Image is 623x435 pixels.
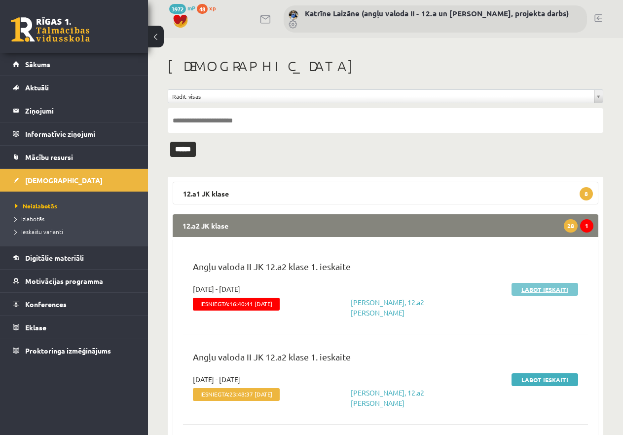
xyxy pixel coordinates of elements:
[193,374,240,385] span: [DATE] - [DATE]
[168,90,603,103] a: Rādīt visas
[193,284,240,294] span: [DATE] - [DATE]
[193,388,280,401] span: Iesniegta:
[25,277,103,285] span: Motivācijas programma
[13,76,136,99] a: Aktuāli
[15,215,44,223] span: Izlabotās
[13,99,136,122] a: Ziņojumi
[289,10,298,20] img: Katrīne Laizāne (angļu valoda II - 12.a un c. klase, projekta darbs)
[169,4,186,14] span: 3972
[13,146,136,168] a: Mācību resursi
[25,153,73,161] span: Mācību resursi
[11,17,90,42] a: Rīgas 1. Tālmācības vidusskola
[197,4,208,14] span: 48
[25,83,49,92] span: Aktuāli
[13,316,136,339] a: Eklase
[169,4,195,12] a: 3972 mP
[13,339,136,362] a: Proktoringa izmēģinājums
[15,214,138,223] a: Izlabotās
[13,246,136,269] a: Digitālie materiāli
[15,228,63,236] span: Ieskaišu varianti
[13,293,136,316] a: Konferences
[197,4,220,12] a: 48 xp
[193,350,578,368] p: Angļu valoda II JK 12.a2 klase 1. ieskaite
[15,201,138,210] a: Neizlabotās
[305,8,569,18] a: Katrīne Laizāne (angļu valoda II - 12.a un [PERSON_NAME], projekta darbs)
[564,219,578,233] span: 28
[168,58,603,75] h1: [DEMOGRAPHIC_DATA]
[15,227,138,236] a: Ieskaišu varianti
[512,373,578,386] a: Labot ieskaiti
[13,53,136,76] a: Sākums
[187,4,195,12] span: mP
[13,270,136,292] a: Motivācijas programma
[172,90,590,103] span: Rādīt visas
[25,176,103,185] span: [DEMOGRAPHIC_DATA]
[13,122,136,145] a: Informatīvie ziņojumi
[229,300,272,307] span: 16:40:41 [DATE]
[193,260,578,278] p: Angļu valoda II JK 12.a2 klase 1. ieskaite
[25,323,46,332] span: Eklase
[209,4,216,12] span: xp
[351,298,424,317] a: [PERSON_NAME], 12.a2 [PERSON_NAME]
[25,346,111,355] span: Proktoringa izmēģinājums
[13,169,136,192] a: [DEMOGRAPHIC_DATA]
[25,300,67,309] span: Konferences
[25,99,136,122] legend: Ziņojumi
[25,253,84,262] span: Digitālie materiāli
[173,182,598,204] legend: 12.a1 JK klase
[25,60,50,69] span: Sākums
[512,283,578,296] a: Labot ieskaiti
[580,219,593,233] span: 1
[25,122,136,145] legend: Informatīvie ziņojumi
[173,214,598,237] legend: 12.a2 JK klase
[351,388,424,407] a: [PERSON_NAME], 12.a2 [PERSON_NAME]
[229,391,272,397] span: 23:48:37 [DATE]
[193,298,280,311] span: Iesniegta:
[580,187,593,200] span: 8
[15,202,57,210] span: Neizlabotās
